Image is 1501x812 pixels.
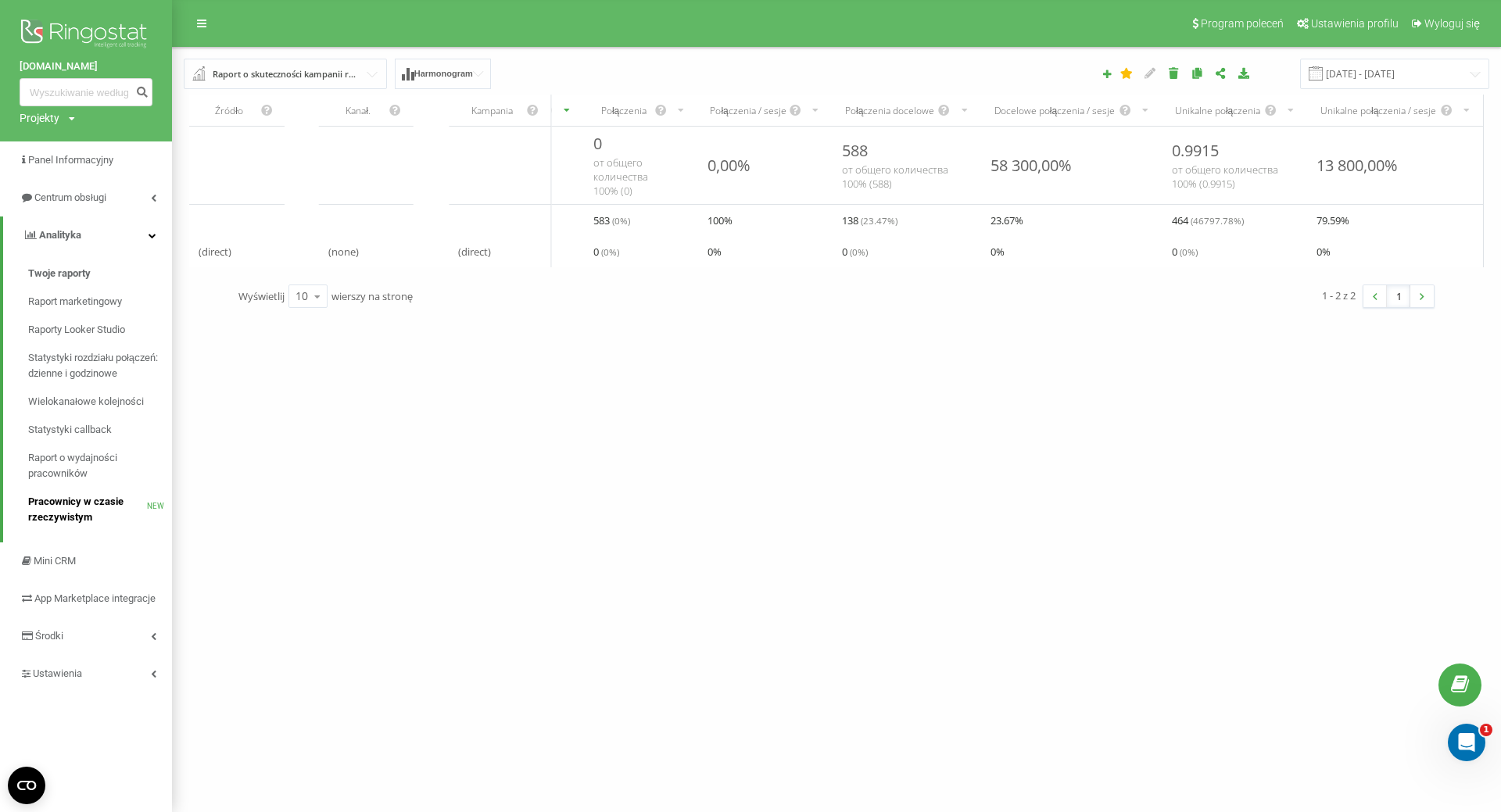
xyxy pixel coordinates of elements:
[28,394,144,410] span: Wielokanałowe kolejności
[1238,67,1251,78] i: Pobierz raport
[1172,104,1264,117] div: Unikalne połączenia
[1172,242,1198,261] span: 0
[328,104,388,117] div: Kanał.
[34,592,156,604] span: App Marketplace integracje
[1120,67,1134,78] i: Ten raport zostanie załadowany jako pierwszy po otwarciu Analytics. Możesz ustawić dowolny inny r...
[35,630,63,642] span: Środki
[842,104,937,117] div: Połączenia docelowe
[28,344,172,388] a: Statystyki rozdziału połączeń: dzienne i godzinowe
[593,156,648,198] span: от общего количества 100% ( 0 )
[1102,69,1112,78] i: Utwórz raport
[991,242,1005,261] span: 0 %
[1424,17,1480,30] span: Wyloguj się
[28,259,172,288] a: Twoje raporty
[612,214,630,227] span: ( 0 %)
[1387,285,1410,307] a: 1
[33,667,82,679] span: Ustawienia
[8,767,45,804] button: Open CMP widget
[213,66,360,83] div: Raport o skuteczności kampanii reklamowych
[991,104,1119,117] div: Docelowe połączenia / sesje
[28,450,164,481] span: Raport o wydajności pracowników
[20,16,152,55] img: Ringostat logo
[1144,67,1157,78] i: Edytuj raportu
[414,69,473,79] span: Harmonogram
[861,214,897,227] span: ( 23.47 %)
[28,422,112,438] span: Statystyki callback
[1317,242,1331,261] span: 0 %
[593,104,654,117] div: Połączenia
[708,242,722,261] span: 0 %
[296,288,308,304] div: 10
[1172,211,1244,230] span: 464
[842,140,868,161] span: 588
[395,59,491,89] button: Harmonogram
[1317,104,1440,117] div: Unikalne połączenia / sesje
[1172,140,1219,161] span: 0.9915
[1180,245,1198,258] span: ( 0 %)
[331,289,413,303] span: wierszy na stronę
[28,444,172,488] a: Raport o wydajności pracowników
[20,59,152,74] a: [DOMAIN_NAME]
[28,288,172,316] a: Raport marketingowy
[593,242,619,261] span: 0
[1448,724,1485,761] iframe: Intercom live chat
[28,488,172,531] a: Pracownicy w czasie rzeczywistymNEW
[1167,67,1180,78] i: Usuń raport
[34,191,106,203] span: Centrum obsługi
[39,229,81,241] span: Analityka
[28,266,91,281] span: Twoje raporty
[28,416,172,444] a: Statystyki callback
[601,245,619,258] span: ( 0 %)
[593,211,630,230] span: 583
[593,133,602,154] span: 0
[708,155,750,176] div: 0,00%
[1317,155,1398,176] div: 13 800,00%
[708,104,789,117] div: Połączenia / sesje
[1311,17,1399,30] span: Ustawienia profilu
[708,211,733,230] span: 100 %
[1317,211,1349,230] span: 79.59 %
[199,242,231,261] span: (direct)
[991,155,1072,176] div: 58 300,00%
[842,242,868,261] span: 0
[28,294,122,309] span: Raport marketingowy
[458,104,526,117] div: Kampania
[1480,724,1492,736] span: 1
[458,242,491,261] span: (direct)
[991,211,1023,230] span: 23.67 %
[28,350,164,381] span: Statystyki rozdziału połączeń: dzienne i godzinowe
[28,316,172,344] a: Raporty Looker Studio
[189,95,1484,267] div: scrollable content
[1191,214,1244,227] span: ( 46797.78 %)
[1322,288,1356,303] div: 1 - 2 z 2
[1191,67,1204,78] i: Kopiuj raport
[842,163,948,191] span: от общего количества 100% ( 588 )
[34,555,76,567] span: Mini CRM
[1172,163,1278,191] span: от общего количества 100% ( 0.9915 )
[28,154,113,166] span: Panel Informacyjny
[1201,17,1284,30] span: Program poleceń
[199,104,260,117] div: Źródło
[842,211,897,230] span: 138
[28,494,147,525] span: Pracownicy w czasie rzeczywistym
[238,289,285,303] span: Wyświetlij
[28,322,125,338] span: Raporty Looker Studio
[1214,67,1227,78] i: Udostępnij ustawienia raportu
[20,110,59,126] div: Projekty
[850,245,868,258] span: ( 0 %)
[3,216,172,254] a: Analityka
[20,78,152,106] input: Wyszukiwanie według numeru
[328,242,359,261] span: (none)
[28,388,172,416] a: Wielokanałowe kolejności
